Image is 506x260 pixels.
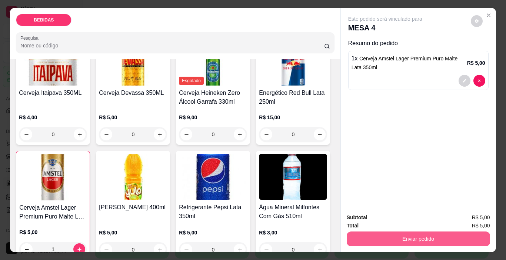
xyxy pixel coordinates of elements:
[99,154,167,200] img: product-image
[19,203,87,221] h4: Cerveja Amstel Lager Premium Puro Malte Lata 350ml
[472,221,490,230] span: R$ 5,00
[352,54,467,72] p: 1 x
[234,244,246,256] button: increase-product-quantity
[154,244,166,256] button: increase-product-quantity
[179,114,247,121] p: R$ 9,00
[19,114,87,121] p: R$ 4,00
[34,17,54,23] p: BEBIDAS
[347,231,490,246] button: Enviar pedido
[99,203,167,212] h4: [PERSON_NAME] 400ml
[260,129,272,140] button: decrease-product-quantity
[74,129,86,140] button: increase-product-quantity
[348,15,422,23] p: Este pedido será vinculado para
[347,223,359,229] strong: Total
[314,129,326,140] button: increase-product-quantity
[259,203,327,221] h4: Água Mineral Milfontes Com Gás 510ml
[260,244,272,256] button: decrease-product-quantity
[314,244,326,256] button: increase-product-quantity
[154,129,166,140] button: increase-product-quantity
[473,75,485,87] button: decrease-product-quantity
[179,154,247,200] img: product-image
[19,39,87,86] img: product-image
[179,203,247,221] h4: Refrigerante Pepsi Lata 350ml
[472,213,490,221] span: R$ 5,00
[73,243,85,255] button: increase-product-quantity
[259,154,327,200] img: product-image
[21,243,33,255] button: decrease-product-quantity
[459,75,470,87] button: decrease-product-quantity
[99,114,167,121] p: R$ 5,00
[259,229,327,236] p: R$ 3,00
[20,129,32,140] button: decrease-product-quantity
[467,59,485,67] p: R$ 5,00
[99,39,167,86] img: product-image
[99,89,167,97] h4: Cerveja Devassa 350ML
[259,114,327,121] p: R$ 15,00
[347,214,367,220] strong: Subtotal
[19,229,87,236] p: R$ 5,00
[259,89,327,106] h4: Energético Red Bull Lata 250ml
[100,129,112,140] button: decrease-product-quantity
[179,77,204,85] span: Esgotado
[259,39,327,86] img: product-image
[471,15,483,27] button: decrease-product-quantity
[234,129,246,140] button: increase-product-quantity
[348,23,422,33] p: MESA 4
[20,35,41,41] label: Pesquisa
[20,42,324,49] input: Pesquisa
[179,39,247,86] img: product-image
[19,89,87,97] h4: Cerveja Itaipava 350ML
[99,229,167,236] p: R$ 5,00
[352,56,458,70] span: Cerveja Amstel Lager Premium Puro Malte Lata 350ml
[179,229,247,236] p: R$ 5,00
[179,89,247,106] h4: Cerveja Heineken Zero Álcool Garrafa 330ml
[348,39,489,48] p: Resumo do pedido
[180,129,192,140] button: decrease-product-quantity
[483,9,495,21] button: Close
[180,244,192,256] button: decrease-product-quantity
[100,244,112,256] button: decrease-product-quantity
[19,154,87,200] img: product-image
